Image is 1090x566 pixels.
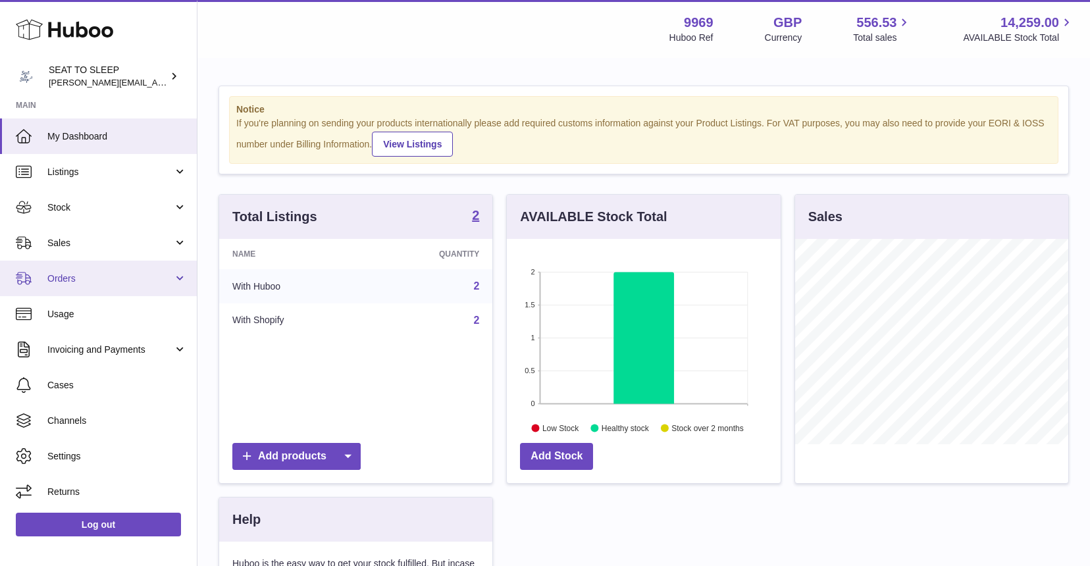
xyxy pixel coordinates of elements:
text: Healthy stock [602,423,650,432]
span: Usage [47,308,187,321]
th: Name [219,239,367,269]
a: View Listings [372,132,453,157]
a: 2 [473,280,479,292]
strong: Notice [236,103,1051,116]
span: Orders [47,272,173,285]
span: Channels [47,415,187,427]
a: Add Stock [520,443,593,470]
h3: AVAILABLE Stock Total [520,208,667,226]
a: 14,259.00 AVAILABLE Stock Total [963,14,1074,44]
span: [PERSON_NAME][EMAIL_ADDRESS][DOMAIN_NAME] [49,77,264,88]
div: Currency [765,32,802,44]
text: 0.5 [525,367,535,374]
span: 556.53 [856,14,896,32]
a: 556.53 Total sales [853,14,912,44]
span: Total sales [853,32,912,44]
span: Cases [47,379,187,392]
span: Invoicing and Payments [47,344,173,356]
text: 2 [531,268,535,276]
div: If you're planning on sending your products internationally please add required customs informati... [236,117,1051,157]
span: My Dashboard [47,130,187,143]
a: Add products [232,443,361,470]
span: Sales [47,237,173,249]
td: With Huboo [219,269,367,303]
span: Stock [47,201,173,214]
span: 14,259.00 [1000,14,1059,32]
text: 1.5 [525,301,535,309]
div: SEAT TO SLEEP [49,64,167,89]
strong: 2 [472,209,479,222]
td: With Shopify [219,303,367,338]
a: Log out [16,513,181,536]
text: 1 [531,334,535,342]
h3: Sales [808,208,843,226]
a: 2 [473,315,479,326]
span: Returns [47,486,187,498]
h3: Total Listings [232,208,317,226]
span: AVAILABLE Stock Total [963,32,1074,44]
h3: Help [232,511,261,528]
img: amy@seattosleep.co.uk [16,66,36,86]
span: Settings [47,450,187,463]
text: Stock over 2 months [672,423,744,432]
th: Quantity [367,239,492,269]
div: Huboo Ref [669,32,714,44]
text: 0 [531,399,535,407]
strong: 9969 [684,14,714,32]
text: Low Stock [542,423,579,432]
span: Listings [47,166,173,178]
strong: GBP [773,14,802,32]
a: 2 [472,209,479,224]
